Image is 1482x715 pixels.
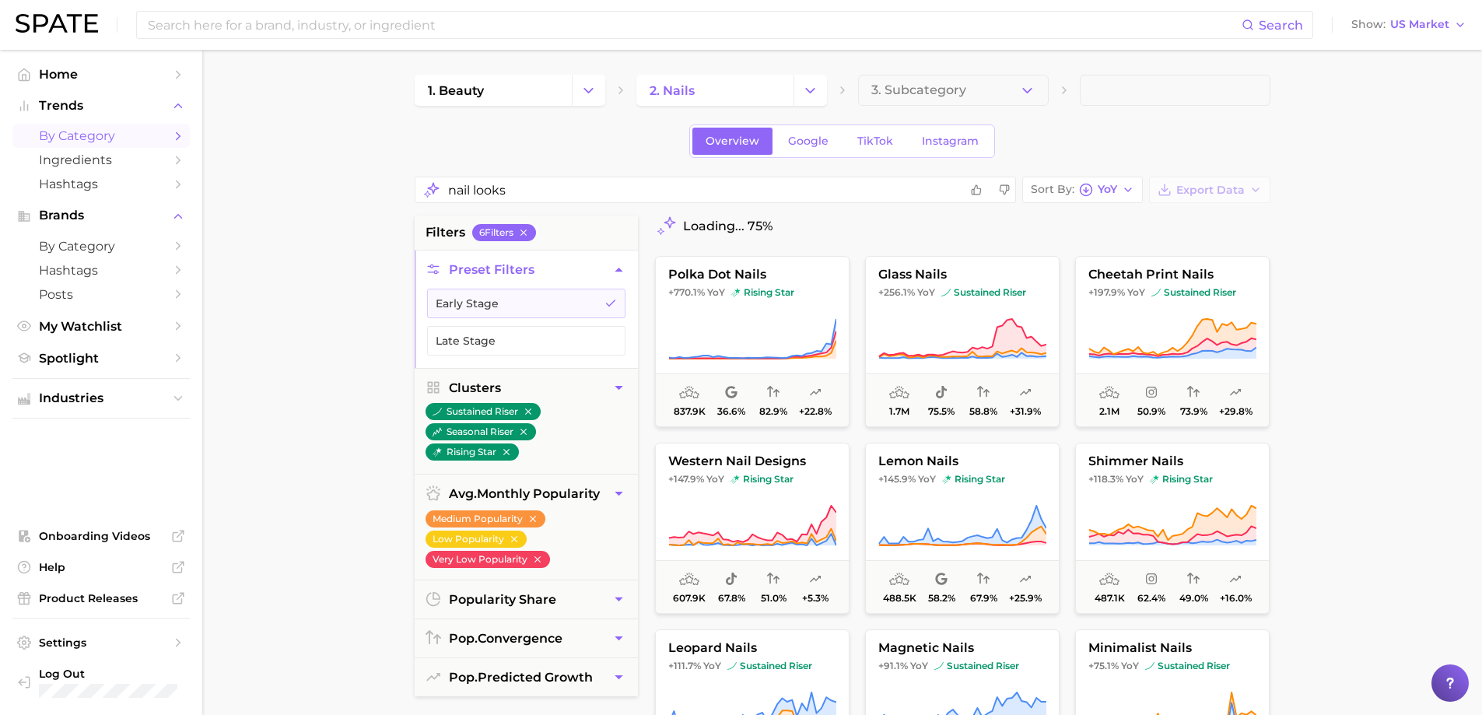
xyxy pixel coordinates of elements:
span: Hashtags [39,177,163,191]
span: +145.9% [878,473,916,485]
span: minimalist nails [1076,641,1269,655]
span: sustained riser [934,660,1019,672]
span: popularity share: TikTok [725,570,737,589]
span: monthly popularity [449,486,600,501]
button: glass nails+256.1% YoYsustained risersustained riser1.7m75.5%58.8%+31.9% [865,256,1060,427]
a: Onboarding Videos [12,524,190,548]
input: What are you looking for within nails? [448,175,959,205]
span: 49.0% [1179,593,1207,604]
button: shimmer nails+118.3% YoYrising starrising star487.1k62.4%49.0%+16.0% [1075,443,1270,614]
button: ShowUS Market [1347,15,1470,35]
img: SPATE [16,14,98,33]
button: popularity share [415,580,638,619]
button: Preset Filters [415,251,638,289]
span: 2. nails [650,83,695,98]
span: average monthly popularity: Medium Popularity [679,384,699,402]
button: sustained riser [426,403,541,420]
button: Change Category [794,75,827,106]
span: filters [426,223,465,242]
img: rising star [942,475,951,484]
span: Loading... 75% [683,219,773,233]
span: 58.2% [927,593,955,604]
a: Overview [692,128,773,155]
span: popularity predicted growth: Likely [1019,384,1032,402]
img: sustained riser [1145,661,1154,671]
span: sustained riser [727,660,812,672]
abbr: popularity index [449,631,478,646]
a: Help [12,556,190,579]
span: average monthly popularity: Low Popularity [1099,570,1119,589]
button: avg.monthly popularity [415,475,638,513]
button: Brands [12,204,190,227]
img: rising star [730,475,740,484]
span: by Category [39,128,163,143]
span: +256.1% [878,286,915,298]
button: Low Popularity [426,531,527,548]
a: My Watchlist [12,314,190,338]
a: by Category [12,234,190,258]
span: YoY [910,660,928,672]
span: 36.6% [717,406,745,417]
span: 51.0% [760,593,786,604]
span: YoY [1121,660,1139,672]
span: 58.8% [969,406,997,417]
img: sustained riser [934,661,944,671]
button: pop.convergence [415,619,638,657]
button: Late Stage [427,326,625,356]
span: 1.7m [889,406,909,417]
span: +16.0% [1219,593,1251,604]
span: Brands [39,209,163,223]
span: Instagram [922,135,979,148]
span: average monthly popularity: Low Popularity [679,570,699,589]
button: Industries [12,387,190,410]
span: magnetic nails [866,641,1059,655]
span: popularity convergence: Medium Convergence [767,570,780,589]
span: Posts [39,287,163,302]
span: 75.5% [928,406,955,417]
span: +22.8% [799,406,832,417]
span: 62.4% [1137,593,1165,604]
span: rising star [730,473,794,485]
span: polka dot nails [656,268,849,282]
a: Settings [12,631,190,654]
span: +91.1% [878,660,908,671]
span: popularity predicted growth: Uncertain [809,384,822,402]
span: lemon nails [866,454,1059,468]
button: Export Data [1149,177,1270,203]
span: Show [1351,20,1386,29]
span: predicted growth [449,670,593,685]
span: rising star [731,286,794,299]
button: Results are relevant [965,179,987,201]
span: popularity share: TikTok [935,384,948,402]
button: Trends [12,94,190,117]
span: Home [39,67,163,82]
span: popularity predicted growth: Likely [1019,570,1032,589]
button: Sort ByYoY [1022,177,1143,203]
span: YoY [706,473,724,485]
span: Log Out [39,667,177,681]
span: 3. Subcategory [871,83,966,97]
span: sustained riser [941,286,1026,299]
span: Help [39,560,163,574]
span: cheetah print nails [1076,268,1269,282]
span: popularity share: Instagram [1145,570,1158,589]
span: average monthly popularity: Medium Popularity [889,384,909,402]
button: lemon nails+145.9% YoYrising starrising star488.5k58.2%67.9%+25.9% [865,443,1060,614]
span: 82.9% [759,406,787,417]
span: Product Releases [39,591,163,605]
span: Spotlight [39,351,163,366]
a: Google [775,128,842,155]
a: Home [12,62,190,86]
span: YoY [1127,286,1145,299]
button: Medium Popularity [426,510,545,527]
span: +31.9% [1010,406,1041,417]
button: Very Low Popularity [426,551,550,568]
a: 2. nails [636,75,794,106]
a: Ingredients [12,148,190,172]
button: Clusters [415,369,638,407]
span: TikTok [857,135,893,148]
a: by Category [12,124,190,148]
span: popularity share: Instagram [1145,384,1158,402]
button: Early Stage [427,289,625,318]
button: western nail designs+147.9% YoYrising starrising star607.9k67.8%51.0%+5.3% [655,443,850,614]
